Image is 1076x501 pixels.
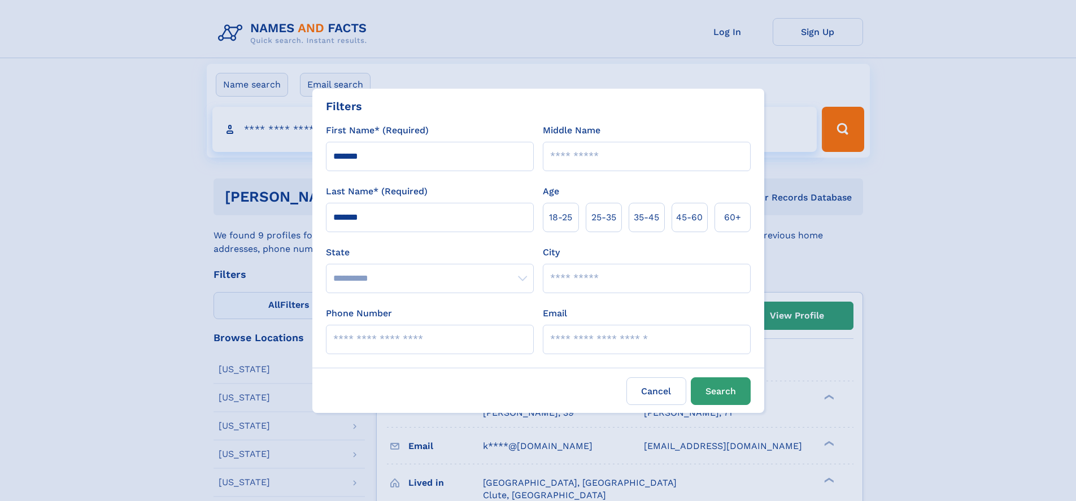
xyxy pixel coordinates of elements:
[676,211,703,224] span: 45‑60
[543,185,559,198] label: Age
[634,211,659,224] span: 35‑45
[326,307,392,320] label: Phone Number
[543,124,600,137] label: Middle Name
[543,307,567,320] label: Email
[724,211,741,224] span: 60+
[326,98,362,115] div: Filters
[326,246,534,259] label: State
[326,124,429,137] label: First Name* (Required)
[549,211,572,224] span: 18‑25
[326,185,428,198] label: Last Name* (Required)
[543,246,560,259] label: City
[626,377,686,405] label: Cancel
[691,377,751,405] button: Search
[591,211,616,224] span: 25‑35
